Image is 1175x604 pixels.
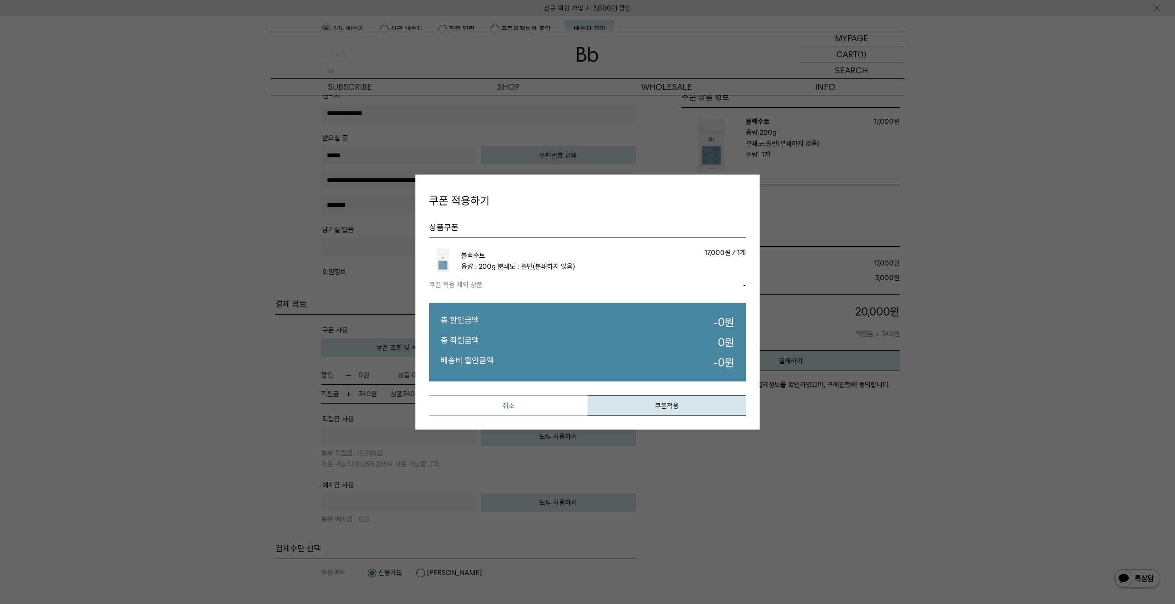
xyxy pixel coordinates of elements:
dt: 배송비 할인금액 [441,355,494,370]
dd: - 원 [713,315,734,330]
strong: 0 [718,316,725,329]
td: 쿠폰 적용 제외 상품 [429,279,683,290]
button: 쿠폰적용 [587,395,746,416]
p: 17,000원 / 1개 [619,247,746,258]
dt: 총 적립금액 [441,335,479,350]
dd: 원 [718,335,734,350]
img: 블랙수트 [429,247,457,275]
div: - [683,279,746,290]
button: 취소 [429,395,587,416]
h5: 상품쿠폰 [429,222,746,238]
span: 분쇄도 : 홀빈(분쇄하지 않음) [498,262,575,271]
strong: 0 [718,355,725,369]
dt: 총 할인금액 [441,315,479,330]
h4: 쿠폰 적용하기 [429,193,746,208]
span: 용량 : 200g [461,262,496,271]
strong: 0 [718,336,725,349]
a: 블랙수트 [461,251,485,260]
dd: - 원 [713,355,734,370]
